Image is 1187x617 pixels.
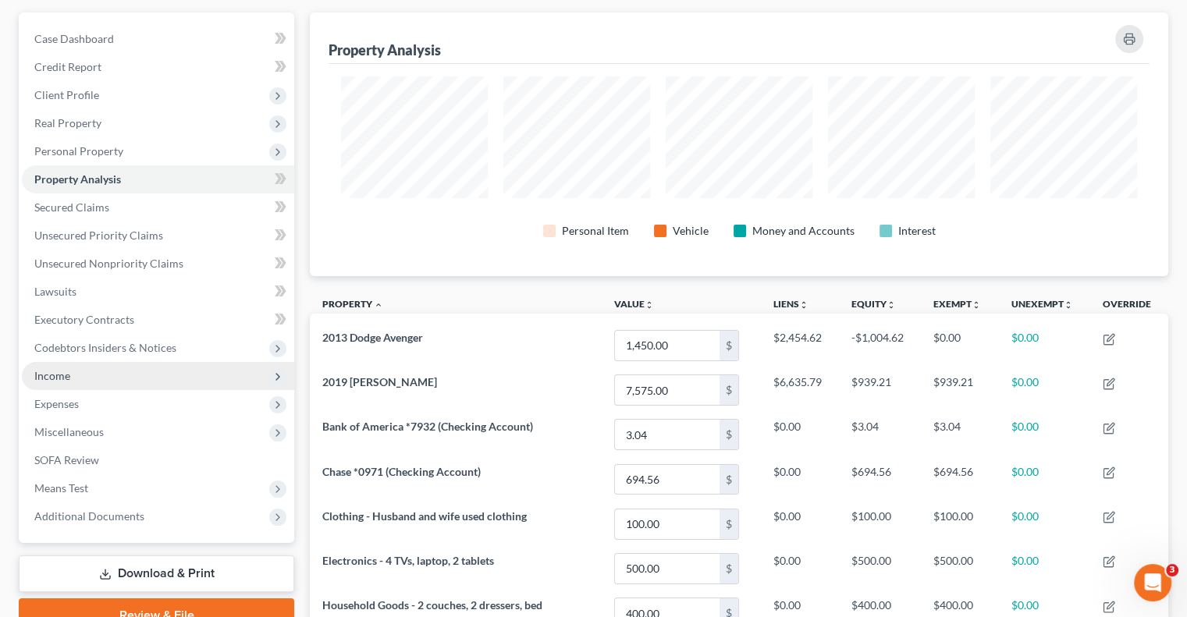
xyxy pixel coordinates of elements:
[322,375,437,388] span: 2019 [PERSON_NAME]
[322,598,542,612] span: Household Goods - 2 couches, 2 dressers, bed
[1011,298,1072,310] a: Unexemptunfold_more
[998,546,1090,590] td: $0.00
[1166,564,1178,576] span: 3
[673,223,709,239] div: Vehicle
[645,300,654,310] i: unfold_more
[898,223,936,239] div: Interest
[22,222,294,250] a: Unsecured Priority Claims
[998,323,1090,367] td: $0.00
[34,369,70,382] span: Income
[773,298,809,310] a: Liensunfold_more
[322,509,527,523] span: Clothing - Husband and wife used clothing
[851,298,896,310] a: Equityunfold_more
[34,481,88,495] span: Means Test
[19,555,294,592] a: Download & Print
[34,425,104,438] span: Miscellaneous
[22,25,294,53] a: Case Dashboard
[34,509,144,523] span: Additional Documents
[761,457,839,502] td: $0.00
[720,509,738,539] div: $
[839,413,921,457] td: $3.04
[799,300,809,310] i: unfold_more
[34,257,183,270] span: Unsecured Nonpriority Claims
[933,298,981,310] a: Exemptunfold_more
[615,509,720,539] input: 0.00
[720,375,738,405] div: $
[615,331,720,360] input: 0.00
[322,465,481,478] span: Chase *0971 (Checking Account)
[1063,300,1072,310] i: unfold_more
[921,368,999,413] td: $939.21
[839,368,921,413] td: $939.21
[34,116,101,129] span: Real Property
[921,546,999,590] td: $500.00
[34,453,99,466] span: SOFA Review
[22,53,294,81] a: Credit Report
[562,223,629,239] div: Personal Item
[615,420,720,449] input: 0.00
[761,323,839,367] td: $2,454.62
[34,397,79,410] span: Expenses
[22,446,294,474] a: SOFA Review
[322,420,533,433] span: Bank of America *7932 (Checking Account)
[761,546,839,590] td: $0.00
[374,300,383,310] i: expand_less
[720,331,738,360] div: $
[839,323,921,367] td: -$1,004.62
[998,368,1090,413] td: $0.00
[22,306,294,334] a: Executory Contracts
[720,420,738,449] div: $
[1090,289,1168,324] th: Override
[998,457,1090,502] td: $0.00
[34,32,114,45] span: Case Dashboard
[322,298,383,310] a: Property expand_less
[34,313,134,326] span: Executory Contracts
[22,278,294,306] a: Lawsuits
[921,502,999,546] td: $100.00
[22,165,294,193] a: Property Analysis
[720,465,738,495] div: $
[34,341,176,354] span: Codebtors Insiders & Notices
[761,413,839,457] td: $0.00
[921,413,999,457] td: $3.04
[34,285,76,298] span: Lawsuits
[615,465,720,495] input: 0.00
[720,554,738,583] div: $
[329,41,441,59] div: Property Analysis
[34,172,121,186] span: Property Analysis
[761,502,839,546] td: $0.00
[1134,564,1171,601] iframe: Intercom live chat
[839,457,921,502] td: $694.56
[322,331,423,344] span: 2013 Dodge Avenger
[22,250,294,278] a: Unsecured Nonpriority Claims
[614,298,654,310] a: Valueunfold_more
[34,229,163,242] span: Unsecured Priority Claims
[322,554,494,567] span: Electronics - 4 TVs, laptop, 2 tablets
[34,88,99,101] span: Client Profile
[752,223,855,239] div: Money and Accounts
[998,502,1090,546] td: $0.00
[34,60,101,73] span: Credit Report
[839,502,921,546] td: $100.00
[761,368,839,413] td: $6,635.79
[921,323,999,367] td: $0.00
[22,193,294,222] a: Secured Claims
[34,144,123,158] span: Personal Property
[34,200,109,214] span: Secured Claims
[921,457,999,502] td: $694.56
[615,554,720,583] input: 0.00
[972,300,981,310] i: unfold_more
[998,413,1090,457] td: $0.00
[839,546,921,590] td: $500.00
[615,375,720,405] input: 0.00
[887,300,896,310] i: unfold_more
